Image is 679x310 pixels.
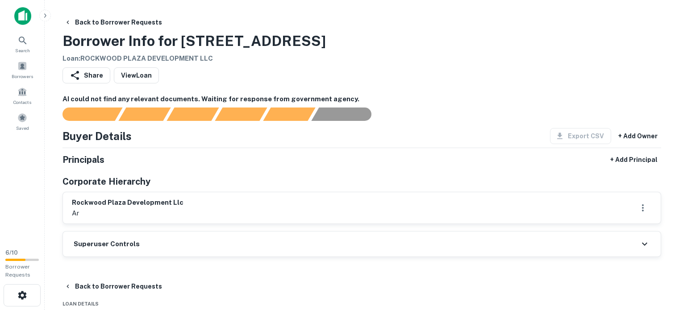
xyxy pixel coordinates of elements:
h6: Loan : ROCKWOOD PLAZA DEVELOPMENT LLC [62,54,326,64]
a: Borrowers [3,58,42,82]
span: 6 / 10 [5,249,18,256]
div: Your request is received and processing... [118,107,171,121]
iframe: Chat Widget [634,239,679,281]
h5: Principals [62,153,104,166]
span: Search [15,47,30,54]
img: capitalize-icon.png [14,7,31,25]
span: Borrower Requests [5,264,30,278]
button: Back to Borrower Requests [61,14,166,30]
div: Documents found, AI parsing details... [167,107,219,121]
p: ar [72,208,183,219]
div: AI fulfillment process complete. [312,107,382,121]
button: + Add Owner [615,128,661,144]
span: Saved [16,124,29,132]
h6: AI could not find any relevant documents. Waiting for response from government agency. [62,94,661,104]
button: Share [62,67,110,83]
a: Search [3,32,42,56]
div: Sending borrower request to AI... [52,107,119,121]
button: Back to Borrower Requests [61,278,166,294]
h6: rockwood plaza development llc [72,198,183,208]
button: + Add Principal [607,152,661,168]
h3: Borrower Info for [STREET_ADDRESS] [62,30,326,52]
a: Contacts [3,83,42,107]
h4: Buyer Details [62,128,132,144]
span: Contacts [13,99,31,106]
span: Borrowers [12,73,33,80]
h6: Superuser Controls [74,239,140,249]
a: Saved [3,109,42,133]
a: ViewLoan [114,67,159,83]
span: Loan Details [62,301,99,306]
div: Principals found, still searching for contact information. This may take time... [263,107,315,121]
div: Principals found, AI now looking for contact information... [215,107,267,121]
h5: Corporate Hierarchy [62,175,150,188]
